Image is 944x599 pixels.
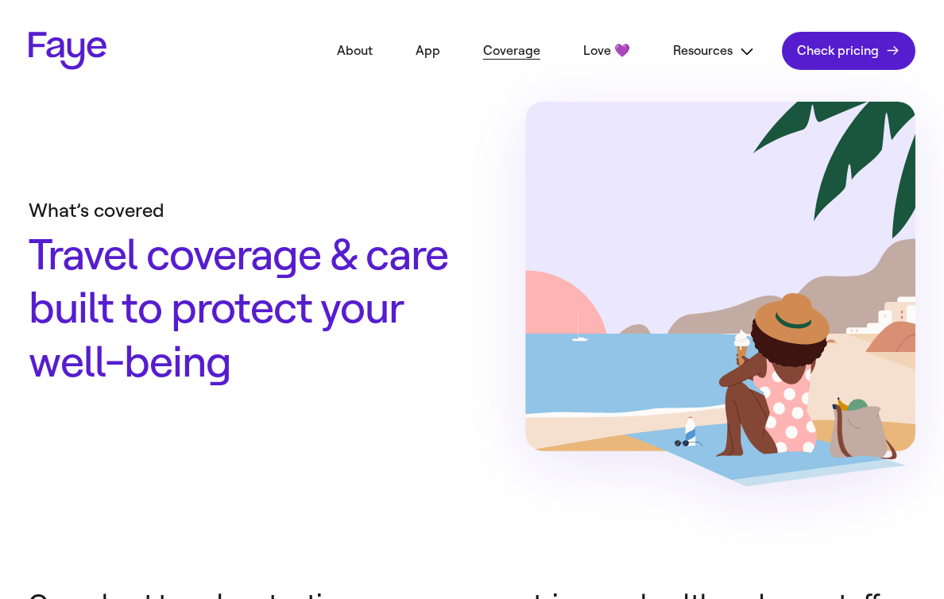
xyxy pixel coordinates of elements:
p: What’s covered [29,199,474,222]
button: Resources [657,33,771,69]
a: Check pricing [782,32,915,70]
a: Coverage [467,33,556,68]
a: Love 💜 [567,33,646,68]
a: About [321,33,389,68]
a: Faye Logo [29,32,106,70]
h1: Travel coverage & care built to protect your well-being [29,229,474,390]
a: App [400,33,456,68]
